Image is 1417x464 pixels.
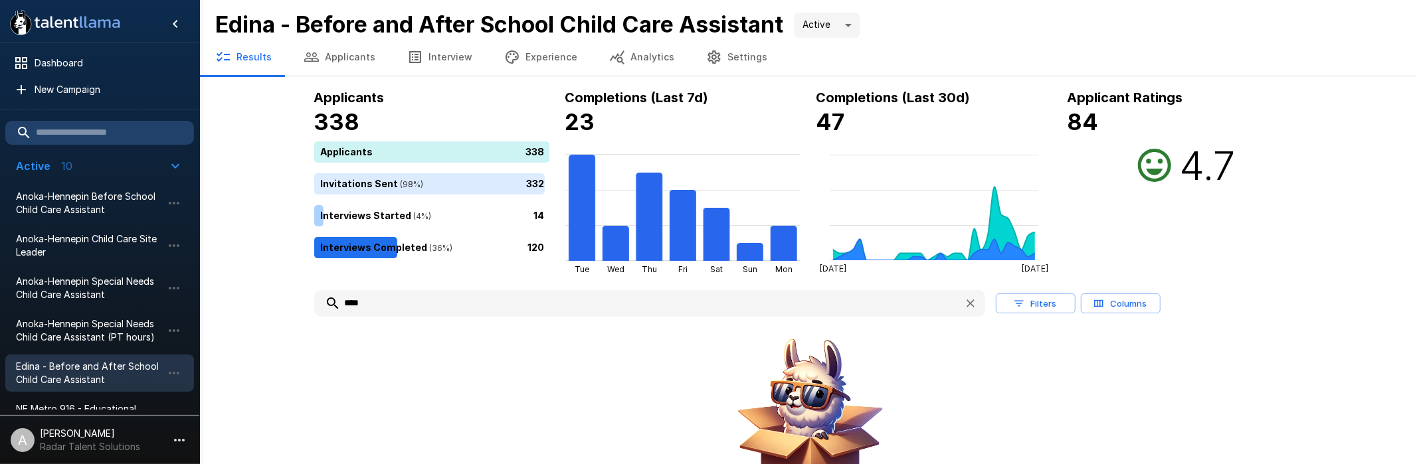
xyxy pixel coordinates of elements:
[288,39,391,76] button: Applicants
[314,90,385,106] b: Applicants
[527,177,545,191] p: 332
[593,39,690,76] button: Analytics
[528,240,545,254] p: 120
[565,90,709,106] b: Completions (Last 7d)
[996,293,1076,314] button: Filters
[816,108,845,135] b: 47
[1068,108,1099,135] b: 84
[391,39,488,76] button: Interview
[1021,264,1048,273] tspan: [DATE]
[743,264,757,274] tspan: Sun
[775,264,792,274] tspan: Mon
[1081,293,1161,314] button: Columns
[678,264,688,274] tspan: Fri
[1068,90,1183,106] b: Applicant Ratings
[314,108,360,135] b: 338
[710,264,723,274] tspan: Sat
[526,145,545,159] p: 338
[690,39,783,76] button: Settings
[1180,141,1236,189] h2: 4.7
[794,13,860,38] div: Active
[565,108,595,135] b: 23
[488,39,593,76] button: Experience
[215,11,783,38] b: Edina - Before and After School Child Care Assistant
[816,90,971,106] b: Completions (Last 30d)
[199,39,288,76] button: Results
[534,208,545,222] p: 14
[641,264,656,274] tspan: Thu
[575,264,589,274] tspan: Tue
[607,264,624,274] tspan: Wed
[820,264,846,273] tspan: [DATE]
